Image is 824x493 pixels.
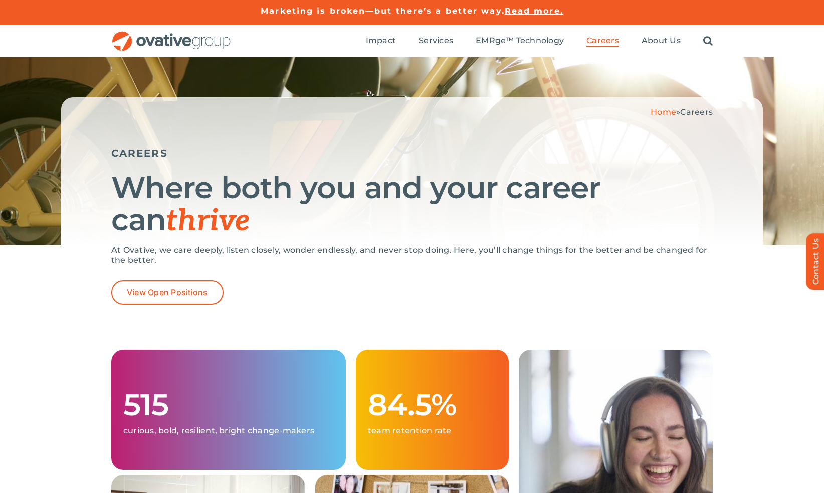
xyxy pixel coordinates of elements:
[505,6,563,16] a: Read more.
[419,36,453,46] span: Services
[111,245,713,265] p: At Ovative, we care deeply, listen closely, wonder endlessly, and never stop doing. Here, you’ll ...
[642,36,681,47] a: About Us
[111,147,713,159] h5: CAREERS
[651,107,676,117] a: Home
[123,426,334,436] p: curious, bold, resilient, bright change-makers
[642,36,681,46] span: About Us
[166,203,250,239] span: thrive
[123,389,334,421] h1: 515
[111,280,224,305] a: View Open Positions
[366,36,396,46] span: Impact
[419,36,453,47] a: Services
[586,36,619,46] span: Careers
[476,36,564,46] span: EMRge™ Technology
[366,36,396,47] a: Impact
[586,36,619,47] a: Careers
[680,107,713,117] span: Careers
[111,172,713,237] h1: Where both you and your career can
[261,6,505,16] a: Marketing is broken—but there’s a better way.
[651,107,713,117] span: »
[476,36,564,47] a: EMRge™ Technology
[703,36,713,47] a: Search
[111,30,232,40] a: OG_Full_horizontal_RGB
[366,25,713,57] nav: Menu
[368,389,497,421] h1: 84.5%
[127,288,208,297] span: View Open Positions
[368,426,497,436] p: team retention rate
